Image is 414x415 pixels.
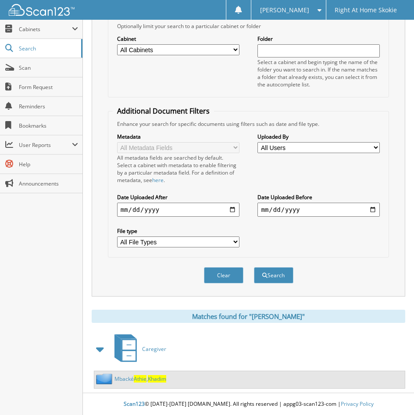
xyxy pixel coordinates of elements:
img: folder2.png [96,373,114,384]
label: Metadata [117,133,239,140]
label: File type [117,227,239,235]
iframe: Chat Widget [370,373,414,415]
input: end [257,203,380,217]
div: Select a cabinet and begin typing the name of the folder you want to search in. If the name match... [257,58,380,88]
label: Date Uploaded After [117,193,239,201]
span: User Reports [19,141,72,149]
a: Privacy Policy [341,400,374,408]
div: All metadata fields are searched by default. Select a cabinet with metadata to enable filtering b... [117,154,239,184]
label: Folder [257,35,380,43]
a: here [152,176,164,184]
span: Scan [19,64,78,72]
span: Bookmarks [19,122,78,129]
span: Caregiver [142,345,166,353]
span: Scan123 [124,400,145,408]
button: Search [254,267,293,283]
input: start [117,203,239,217]
a: Caregiver [109,332,166,366]
button: Clear [204,267,243,283]
span: [PERSON_NAME] [260,7,309,13]
span: Search [19,45,77,52]
div: © [DATE]-[DATE] [DOMAIN_NAME]. All rights reserved | appg03-scan123-com | [83,394,414,415]
span: Khadim [148,375,166,383]
div: Optionally limit your search to a particular cabinet or folder [113,22,385,30]
span: Cabinets [19,25,72,33]
span: Athie [134,375,146,383]
span: Help [19,161,78,168]
span: Announcements [19,180,78,187]
label: Cabinet [117,35,239,43]
span: Right At Home Skokie [335,7,397,13]
div: Matches found for "[PERSON_NAME]" [92,310,405,323]
legend: Additional Document Filters [113,106,214,116]
a: MbackéAthie,Khadim [114,375,166,383]
label: Date Uploaded Before [257,193,380,201]
span: Reminders [19,103,78,110]
label: Uploaded By [257,133,380,140]
span: Form Request [19,83,78,91]
img: scan123-logo-white.svg [9,4,75,16]
div: Enhance your search for specific documents using filters such as date and file type. [113,120,385,128]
